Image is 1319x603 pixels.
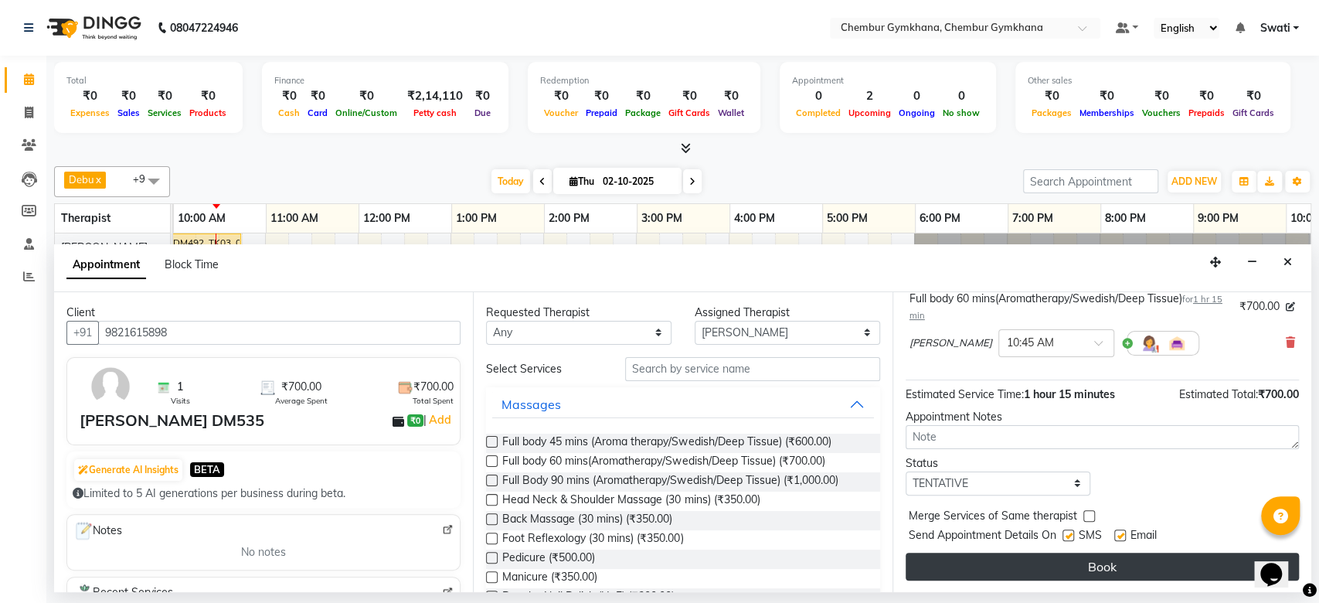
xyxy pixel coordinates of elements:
[502,550,595,569] span: Pedicure (₹500.00)
[714,107,748,118] span: Wallet
[94,173,101,186] a: x
[845,107,895,118] span: Upcoming
[61,240,148,254] span: [PERSON_NAME]
[909,508,1077,527] span: Merge Services of Same therapist
[114,87,144,105] div: ₹0
[492,390,873,418] button: Massages
[665,107,714,118] span: Gift Cards
[502,492,760,511] span: Head Neck & Shoulder Massage (30 mins) (₹350.00)
[423,411,454,429] span: |
[502,511,672,530] span: Back Massage (30 mins) (₹350.00)
[582,107,621,118] span: Prepaid
[401,87,469,105] div: ₹2,14,110
[598,170,675,193] input: 2025-10-02
[1140,334,1158,353] img: Hairdresser.png
[427,411,454,429] a: Add
[413,379,454,395] span: ₹700.00
[916,207,964,230] a: 6:00 PM
[1229,87,1278,105] div: ₹0
[939,87,984,105] div: 0
[1286,302,1295,312] i: Edit price
[114,107,144,118] span: Sales
[1138,107,1185,118] span: Vouchers
[281,379,321,395] span: ₹700.00
[171,395,190,407] span: Visits
[1254,541,1304,588] iframe: chat widget
[69,173,94,186] span: Debu
[190,462,224,477] span: BETA
[74,459,182,481] button: Generate AI Insights
[637,207,686,230] a: 3:00 PM
[1168,171,1221,192] button: ADD NEW
[185,87,230,105] div: ₹0
[906,455,1091,472] div: Status
[144,107,185,118] span: Services
[582,87,621,105] div: ₹0
[502,569,597,588] span: Manicure (₹350.00)
[625,357,880,381] input: Search by service name
[730,207,779,230] a: 4:00 PM
[1168,334,1186,353] img: Interior.png
[665,87,714,105] div: ₹0
[540,87,582,105] div: ₹0
[1076,87,1138,105] div: ₹0
[407,414,423,427] span: ₹0
[1130,527,1157,547] span: Email
[174,207,229,230] a: 10:00 AM
[73,485,454,502] div: Limited to 5 AI generations per business during beta.
[845,87,895,105] div: 2
[88,364,133,409] img: avatar
[909,291,1233,323] div: Full body 60 mins(Aromatherapy/Swedish/Deep Tissue)
[545,207,593,230] a: 2:00 PM
[909,294,1222,321] small: for
[1008,207,1057,230] a: 7:00 PM
[185,107,230,118] span: Products
[471,107,495,118] span: Due
[274,107,304,118] span: Cash
[502,453,824,472] span: Full body 60 mins(Aromatherapy/Swedish/Deep Tissue) (₹700.00)
[540,107,582,118] span: Voucher
[474,361,614,377] div: Select Services
[410,107,461,118] span: Petty cash
[413,395,454,407] span: Total Spent
[895,87,939,105] div: 0
[1028,87,1076,105] div: ₹0
[909,527,1056,547] span: Send Appointment Details On
[165,257,219,271] span: Block Time
[939,107,984,118] span: No show
[1260,20,1290,36] span: Swati
[66,107,114,118] span: Expenses
[491,169,530,193] span: Today
[714,87,748,105] div: ₹0
[469,87,496,105] div: ₹0
[66,87,114,105] div: ₹0
[304,87,331,105] div: ₹0
[275,395,328,407] span: Average Spent
[792,107,845,118] span: Completed
[566,175,598,187] span: Thu
[501,395,561,414] div: Massages
[177,379,183,395] span: 1
[909,336,992,351] span: [PERSON_NAME]
[1277,250,1299,274] button: Close
[61,211,110,225] span: Therapist
[331,107,401,118] span: Online/Custom
[66,305,461,321] div: Client
[1101,207,1150,230] a: 8:00 PM
[170,6,238,49] b: 08047224946
[98,321,461,345] input: Search by Name/Mobile/Email/Code
[331,87,401,105] div: ₹0
[695,305,880,321] div: Assigned Therapist
[133,172,157,185] span: +9
[1229,107,1278,118] span: Gift Cards
[1194,207,1243,230] a: 9:00 PM
[621,107,665,118] span: Package
[1028,107,1076,118] span: Packages
[906,553,1299,581] button: Book
[502,472,838,492] span: Full Body 90 mins (Aromatherapy/Swedish/Deep Tissue) (₹1,000.00)
[66,74,230,87] div: Total
[1076,107,1138,118] span: Memberships
[274,87,304,105] div: ₹0
[304,107,331,118] span: Card
[39,6,145,49] img: logo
